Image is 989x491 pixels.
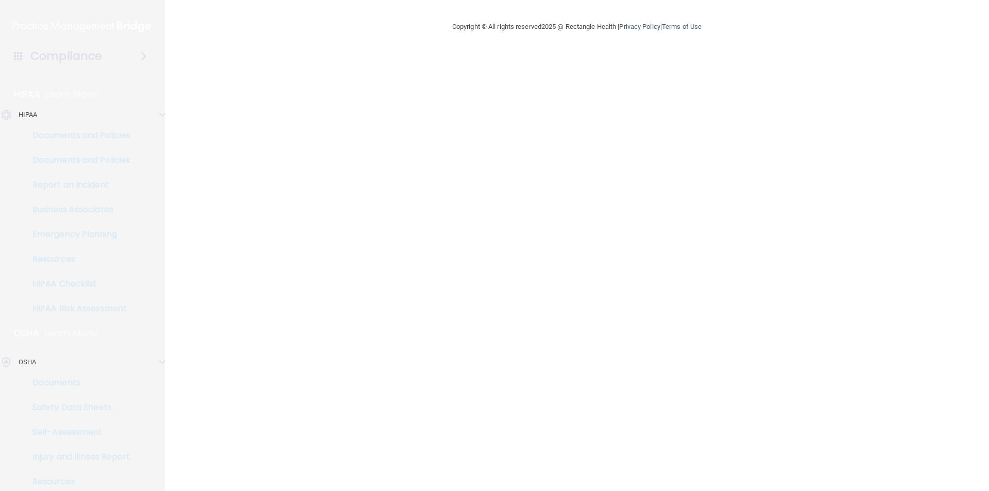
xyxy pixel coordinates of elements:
[7,180,147,190] p: Report an Incident
[7,229,147,240] p: Emergency Planning
[45,327,99,340] p: Learn More!
[19,356,36,368] p: OSHA
[14,327,40,340] p: OSHA
[389,10,765,43] div: Copyright © All rights reserved 2025 @ Rectangle Health | |
[7,452,147,462] p: Injury and Illness Report
[45,88,100,100] p: Learn More!
[619,23,660,30] a: Privacy Policy
[30,49,102,63] h4: Compliance
[7,477,147,487] p: Resources
[7,130,147,141] p: Documents and Policies
[7,402,147,413] p: Safety Data Sheets
[7,378,147,388] p: Documents
[7,205,147,215] p: Business Associates
[7,427,147,437] p: Self-Assessment
[7,254,147,264] p: Resources
[7,155,147,165] p: Documents and Policies
[662,23,702,30] a: Terms of Use
[19,109,38,121] p: HIPAA
[12,16,152,37] img: PMB logo
[7,303,147,314] p: HIPAA Risk Assessment
[7,279,147,289] p: HIPAA Checklist
[14,88,40,100] p: HIPAA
